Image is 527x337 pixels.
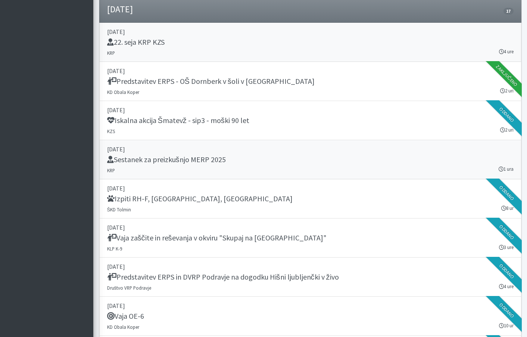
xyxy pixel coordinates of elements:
p: [DATE] [107,223,514,232]
p: [DATE] [107,184,514,193]
small: KD Obala Koper [107,324,139,330]
a: [DATE] Vaja OE-6 KD Obala Koper 10 ur Oddano [99,297,521,336]
a: [DATE] Izpiti RH-F, [GEOGRAPHIC_DATA], [GEOGRAPHIC_DATA] ŠKD Tolmin 8 ur Oddano [99,179,521,218]
a: [DATE] Predstavitev ERPS in DVRP Podravje na dogodku Hišni ljubljenčki v živo Društvo VRP Podravj... [99,258,521,297]
p: [DATE] [107,301,514,310]
a: [DATE] Vaja zaščite in reševanja v okviru "Skupaj na [GEOGRAPHIC_DATA]" KLP K-9 3 ure Oddano [99,218,521,258]
small: 4 ure [499,48,514,55]
small: KRP [107,50,115,56]
h5: Vaja zaščite in reševanja v okviru "Skupaj na [GEOGRAPHIC_DATA]" [107,233,327,242]
small: KD Obala Koper [107,89,139,95]
small: KRP [107,167,115,173]
h5: Iskalna akcija Šmatevž - sip3 - moški 90 let [107,116,249,125]
p: [DATE] [107,105,514,114]
h5: Izpiti RH-F, [GEOGRAPHIC_DATA], [GEOGRAPHIC_DATA] [107,194,293,203]
small: Društvo VRP Podravje [107,285,151,291]
a: [DATE] Sestanek za preizkušnjo MERP 2025 KRP 1 ura [99,140,521,179]
h4: [DATE] [107,4,133,15]
p: [DATE] [107,27,514,36]
small: 1 ura [499,166,514,173]
h5: 22. seja KRP KZS [107,38,165,47]
small: KLP K-9 [107,246,122,252]
h5: Predstavitev ERPS in DVRP Podravje na dogodku Hišni ljubljenčki v živo [107,273,339,281]
p: [DATE] [107,145,514,154]
p: [DATE] [107,262,514,271]
a: [DATE] Iskalna akcija Šmatevž - sip3 - moški 90 let KZS 2 uri Oddano [99,101,521,140]
p: [DATE] [107,66,514,75]
small: ŠKD Tolmin [107,207,131,212]
span: 17 [503,8,513,15]
h5: Sestanek za preizkušnjo MERP 2025 [107,155,226,164]
h5: Vaja OE-6 [107,312,144,321]
small: KZS [107,128,115,134]
a: [DATE] 22. seja KRP KZS KRP 4 ure [99,23,521,62]
a: [DATE] Predstavitev ERPS - OŠ Dornberk v šoli v [GEOGRAPHIC_DATA] KD Obala Koper 2 uri Zaključeno [99,62,521,101]
h5: Predstavitev ERPS - OŠ Dornberk v šoli v [GEOGRAPHIC_DATA] [107,77,315,86]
